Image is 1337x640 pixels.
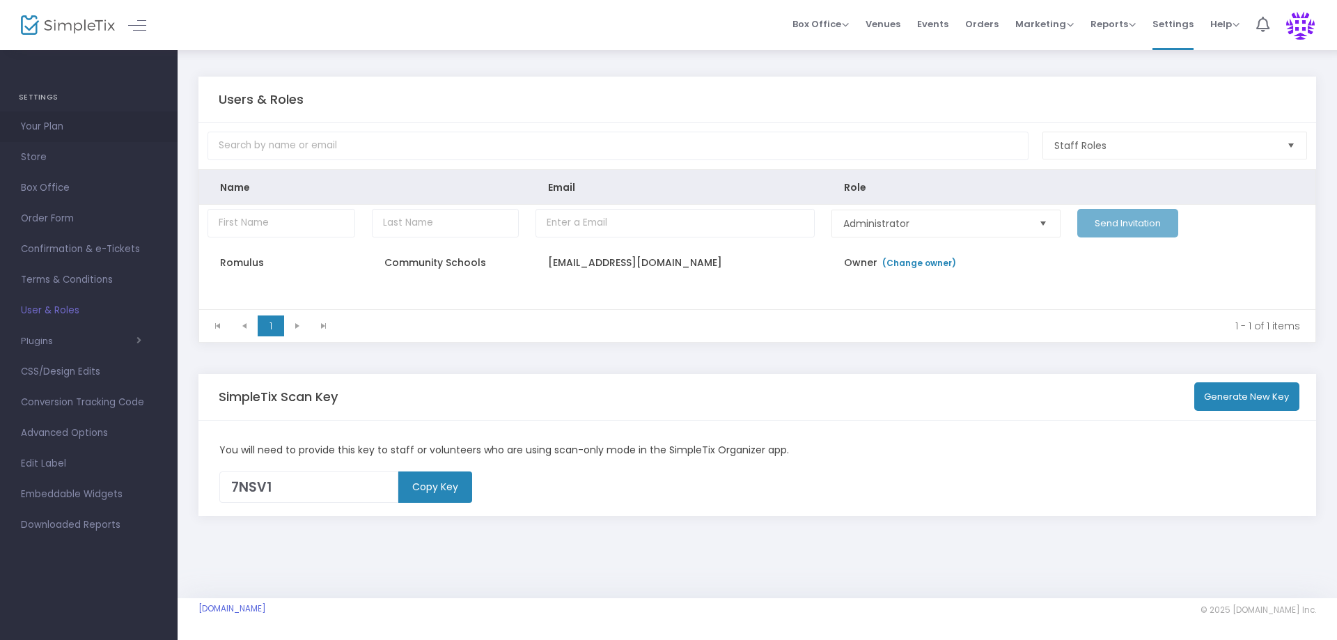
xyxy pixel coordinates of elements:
kendo-pager-info: 1 - 1 of 1 items [347,319,1300,333]
th: Role [823,170,1070,205]
h4: SETTINGS [19,84,159,111]
span: © 2025 [DOMAIN_NAME] Inc. [1201,604,1316,616]
span: Embeddable Widgets [21,485,157,504]
th: Email [527,170,822,205]
input: Last Name [372,209,519,237]
span: Help [1210,17,1240,31]
span: Settings [1152,6,1194,42]
span: CSS/Design Edits [21,363,157,381]
span: Advanced Options [21,424,157,442]
span: Confirmation & e-Tickets [21,240,157,258]
span: Order Form [21,210,157,228]
span: Owner [844,256,960,270]
m-button: Copy Key [398,471,472,503]
button: Plugins [21,336,141,347]
span: Venues [866,6,900,42]
span: Box Office [792,17,849,31]
span: Page 1 [258,315,284,336]
span: Terms & Conditions [21,271,157,289]
input: First Name [208,209,355,237]
a: (Change owner) [881,257,956,269]
button: Generate New Key [1194,382,1300,411]
span: Reports [1090,17,1136,31]
h5: SimpleTix Scan Key [219,389,338,405]
span: Store [21,148,157,166]
span: Staff Roles [1054,139,1276,153]
th: Name [199,170,363,205]
span: Administrator [843,217,1026,231]
a: [DOMAIN_NAME] [198,603,266,614]
span: Box Office [21,179,157,197]
input: Enter a Email [535,209,814,237]
td: [EMAIL_ADDRESS][DOMAIN_NAME] [527,242,822,283]
input: Search by name or email [208,132,1029,160]
td: Romulus [199,242,363,283]
span: Orders [965,6,999,42]
button: Select [1033,210,1053,237]
div: Data table [199,170,1315,309]
span: Conversion Tracking Code [21,393,157,412]
td: Community Schools [363,242,528,283]
span: Your Plan [21,118,157,136]
span: Marketing [1015,17,1074,31]
span: Events [917,6,948,42]
h5: Users & Roles [219,92,304,107]
button: Select [1281,132,1301,159]
div: You will need to provide this key to staff or volunteers who are using scan-only mode in the Simp... [212,443,1303,458]
span: Edit Label [21,455,157,473]
span: Downloaded Reports [21,516,157,534]
span: User & Roles [21,302,157,320]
